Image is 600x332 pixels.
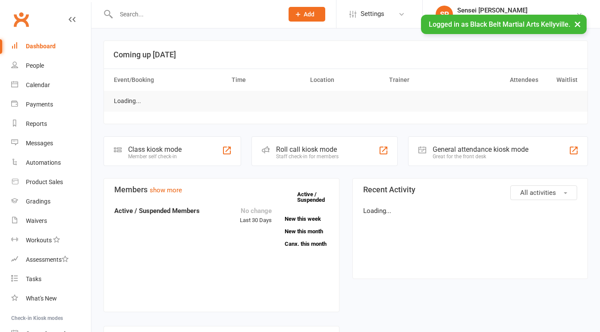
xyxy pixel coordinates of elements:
div: Gradings [26,198,50,205]
a: Product Sales [11,172,91,192]
a: Calendar [11,75,91,95]
div: Great for the front desk [433,153,528,160]
div: Messages [26,140,53,147]
a: Gradings [11,192,91,211]
a: Dashboard [11,37,91,56]
div: No change [240,206,272,216]
button: Add [289,7,325,22]
a: New this month [285,229,329,234]
div: Payments [26,101,53,108]
div: Staff check-in for members [276,153,339,160]
th: Attendees [464,69,542,91]
td: Loading... [110,91,145,111]
a: Messages [11,134,91,153]
input: Search... [113,8,277,20]
div: Black Belt Martial Arts [GEOGRAPHIC_DATA] [457,14,576,22]
div: Dashboard [26,43,56,50]
th: Time [228,69,306,91]
a: show more [150,186,182,194]
a: Active / Suspended [297,185,335,209]
div: Sensei [PERSON_NAME] [457,6,576,14]
h3: Coming up [DATE] [113,50,578,59]
div: Workouts [26,237,52,244]
th: Waitlist [542,69,581,91]
div: SP [436,6,453,23]
div: What's New [26,295,57,302]
a: Workouts [11,231,91,250]
button: All activities [510,185,577,200]
div: General attendance kiosk mode [433,145,528,153]
a: Canx. this month [285,241,329,247]
a: Payments [11,95,91,114]
div: Last 30 Days [240,206,272,225]
th: Trainer [385,69,464,91]
div: Product Sales [26,179,63,185]
th: Event/Booking [110,69,228,91]
a: Tasks [11,269,91,289]
div: Reports [26,120,47,127]
span: Settings [361,4,384,24]
div: Tasks [26,276,41,282]
div: People [26,62,44,69]
div: Waivers [26,217,47,224]
a: Waivers [11,211,91,231]
span: All activities [520,189,556,197]
button: × [570,15,585,33]
h3: Members [114,185,329,194]
a: Assessments [11,250,91,269]
a: People [11,56,91,75]
span: Add [304,11,314,18]
div: Calendar [26,81,50,88]
span: Logged in as Black Belt Martial Arts Kellyville. [429,20,570,28]
th: Location [306,69,385,91]
a: Clubworx [10,9,32,30]
strong: Active / Suspended Members [114,207,200,215]
div: Class kiosk mode [128,145,182,153]
a: Reports [11,114,91,134]
div: Assessments [26,256,69,263]
h3: Recent Activity [363,185,578,194]
a: What's New [11,289,91,308]
a: New this week [285,216,329,222]
div: Member self check-in [128,153,182,160]
div: Automations [26,159,61,166]
p: Loading... [363,206,578,216]
a: Automations [11,153,91,172]
div: Roll call kiosk mode [276,145,339,153]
